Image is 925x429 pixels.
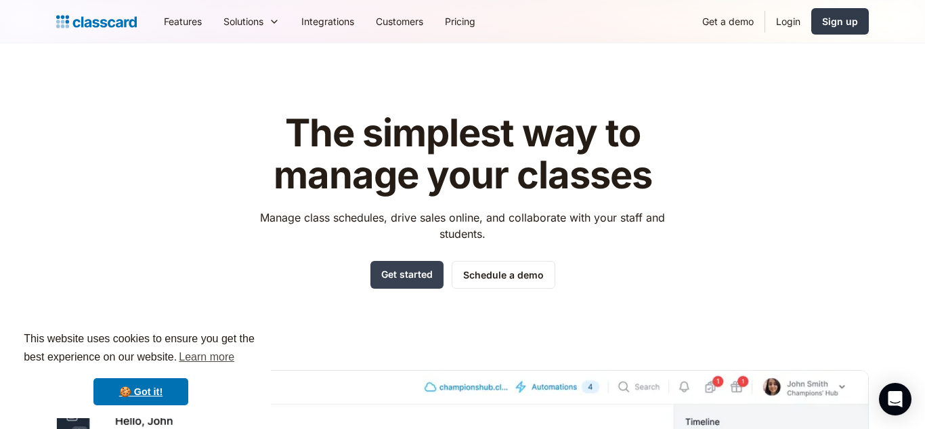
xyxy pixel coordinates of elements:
p: Manage class schedules, drive sales online, and collaborate with your staff and students. [248,209,678,242]
a: Get a demo [691,6,765,37]
a: Pricing [434,6,486,37]
h1: The simplest way to manage your classes [248,113,678,196]
a: learn more about cookies [177,347,236,367]
div: Solutions [223,14,263,28]
a: Sign up [811,8,869,35]
div: cookieconsent [11,318,271,418]
a: Customers [365,6,434,37]
div: Solutions [213,6,291,37]
a: Login [765,6,811,37]
a: dismiss cookie message [93,378,188,405]
span: This website uses cookies to ensure you get the best experience on our website. [24,331,258,367]
a: Get started [370,261,444,289]
a: Features [153,6,213,37]
div: Open Intercom Messenger [879,383,911,415]
a: Logo [56,12,137,31]
div: Sign up [822,14,858,28]
a: Schedule a demo [452,261,555,289]
a: Integrations [291,6,365,37]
